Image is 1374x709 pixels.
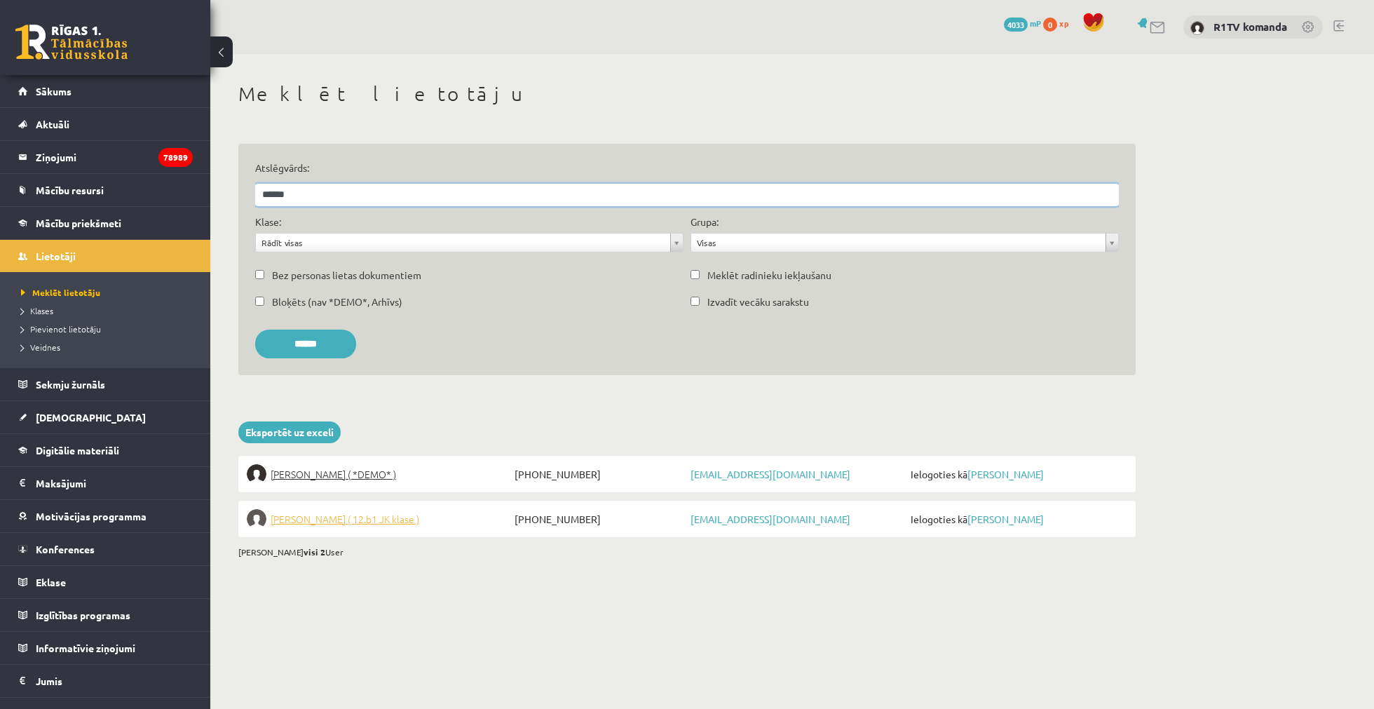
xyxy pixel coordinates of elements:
[36,378,105,391] span: Sekmju žurnāls
[36,141,193,173] legend: Ziņojumi
[18,500,193,532] a: Motivācijas programma
[21,304,196,317] a: Klases
[36,510,147,522] span: Motivācijas programma
[36,118,69,130] span: Aktuāli
[1004,18,1041,29] a: 4033 mP
[18,207,193,239] a: Mācību priekšmeti
[36,467,193,499] legend: Maksājumi
[36,675,62,687] span: Jumis
[1190,21,1204,35] img: R1TV komanda
[247,509,511,529] a: [PERSON_NAME] ( 12.b1 JK klase )
[36,411,146,424] span: [DEMOGRAPHIC_DATA]
[1004,18,1028,32] span: 4033
[18,401,193,433] a: [DEMOGRAPHIC_DATA]
[256,234,683,252] a: Rādīt visas
[907,464,1127,484] span: Ielogoties kā
[691,468,850,480] a: [EMAIL_ADDRESS][DOMAIN_NAME]
[18,665,193,697] a: Jumis
[18,174,193,206] a: Mācību resursi
[21,287,100,298] span: Meklēt lietotāju
[271,509,419,529] span: [PERSON_NAME] ( 12.b1 JK klase )
[272,295,402,309] label: Bloķēts (nav *DEMO*, Arhīvs)
[304,546,325,558] b: visi 2
[36,543,95,555] span: Konferences
[255,215,281,229] label: Klase:
[261,234,665,252] span: Rādīt visas
[247,509,266,529] img: Robijs Cabuls
[21,323,101,335] span: Pievienot lietotāju
[511,509,687,529] span: [PHONE_NUMBER]
[238,546,1136,558] div: [PERSON_NAME] User
[18,240,193,272] a: Lietotāji
[18,632,193,664] a: Informatīvie ziņojumi
[247,464,266,484] img: Ernests Cabuls
[707,268,831,283] label: Meklēt radinieku iekļaušanu
[697,234,1100,252] span: Visas
[247,464,511,484] a: [PERSON_NAME] ( *DEMO* )
[18,566,193,598] a: Eklase
[18,533,193,565] a: Konferences
[255,161,1119,175] label: Atslēgvārds:
[18,467,193,499] a: Maksājumi
[271,464,396,484] span: [PERSON_NAME] ( *DEMO* )
[36,609,130,621] span: Izglītības programas
[691,513,850,525] a: [EMAIL_ADDRESS][DOMAIN_NAME]
[691,234,1118,252] a: Visas
[18,368,193,400] a: Sekmju žurnāls
[36,576,66,588] span: Eklase
[36,217,121,229] span: Mācību priekšmeti
[907,509,1127,529] span: Ielogoties kā
[36,250,76,262] span: Lietotāji
[36,444,119,457] span: Digitālie materiāli
[21,286,196,299] a: Meklēt lietotāju
[238,82,1136,106] h1: Meklēt lietotāju
[15,25,128,60] a: Rīgas 1. Tālmācības vidusskola
[238,421,341,443] a: Eksportēt uz exceli
[1043,18,1057,32] span: 0
[272,268,421,283] label: Bez personas lietas dokumentiem
[21,341,196,353] a: Veidnes
[36,642,135,654] span: Informatīvie ziņojumi
[18,434,193,466] a: Digitālie materiāli
[1030,18,1041,29] span: mP
[18,108,193,140] a: Aktuāli
[1043,18,1075,29] a: 0 xp
[158,148,193,167] i: 78989
[36,85,72,97] span: Sākums
[967,513,1044,525] a: [PERSON_NAME]
[18,599,193,631] a: Izglītības programas
[21,305,53,316] span: Klases
[36,184,104,196] span: Mācību resursi
[691,215,719,229] label: Grupa:
[1059,18,1068,29] span: xp
[967,468,1044,480] a: [PERSON_NAME]
[21,323,196,335] a: Pievienot lietotāju
[18,75,193,107] a: Sākums
[18,141,193,173] a: Ziņojumi78989
[511,464,687,484] span: [PHONE_NUMBER]
[21,342,60,353] span: Veidnes
[707,295,809,309] label: Izvadīt vecāku sarakstu
[1213,20,1287,34] a: R1TV komanda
